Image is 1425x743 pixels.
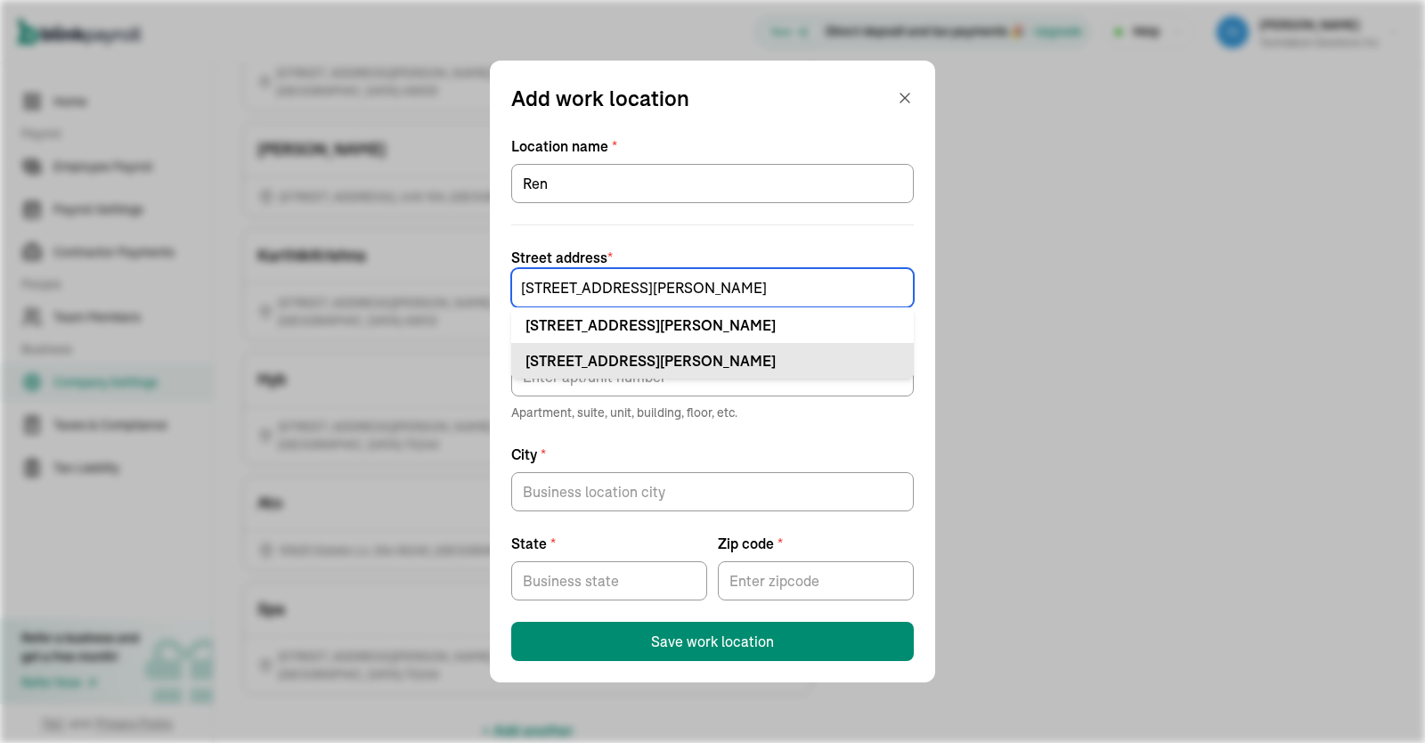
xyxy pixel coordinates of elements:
input: Enter apt/unit number [511,357,914,396]
div: [STREET_ADDRESS][PERSON_NAME] [525,314,900,336]
input: Give this location a name [511,164,914,203]
label: State [511,533,707,554]
label: City [511,444,914,465]
button: Save work location [511,622,914,661]
input: Business state [511,561,707,600]
span: Street address [511,247,914,268]
span: Add work location [511,82,689,114]
input: Street address (Ex. 4594 UnionSt...) [511,268,914,307]
div: [STREET_ADDRESS][PERSON_NAME] [525,350,900,371]
input: Enter zipcode [718,561,914,600]
label: Zip code [718,533,914,554]
span: Apartment, suite, unit, building, floor, etc. [511,404,914,422]
label: Location name [511,135,914,157]
input: Business location city [511,472,914,511]
div: Save work location [651,631,774,652]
